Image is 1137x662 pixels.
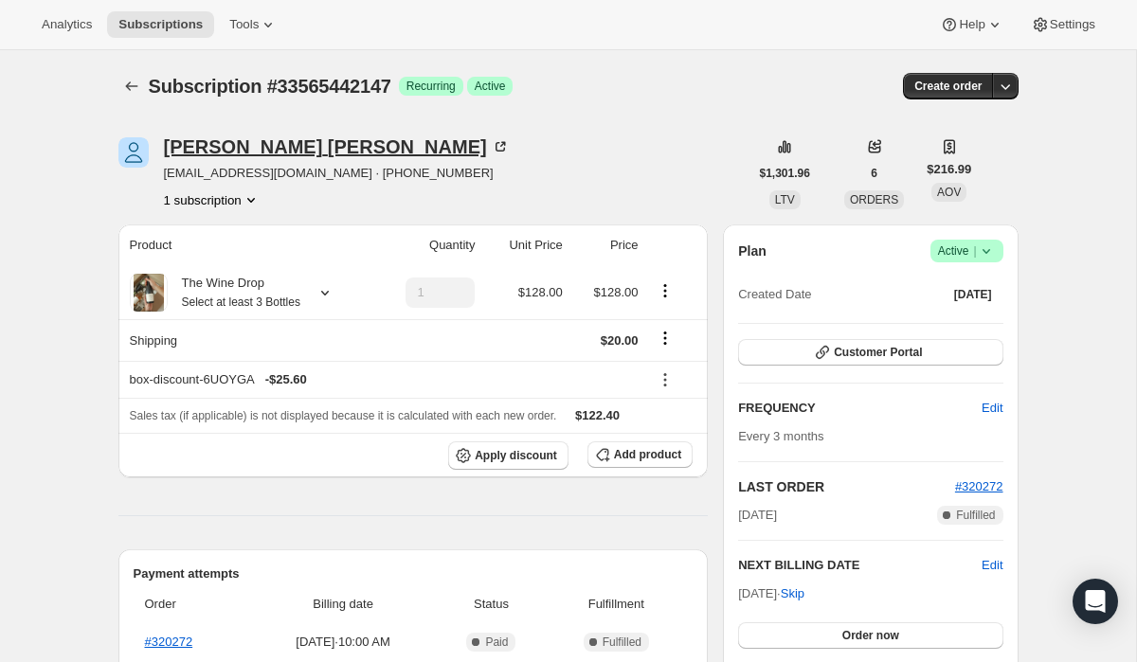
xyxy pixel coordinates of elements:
span: Settings [1050,17,1095,32]
button: Apply discount [448,441,568,470]
span: Add product [614,447,681,462]
span: $20.00 [601,333,639,348]
button: Tools [218,11,289,38]
th: Price [568,224,644,266]
button: Edit [982,556,1002,575]
th: Unit Price [480,224,568,266]
span: Sales tax (if applicable) is not displayed because it is calculated with each new order. [130,409,557,422]
button: #320272 [955,477,1003,496]
span: $216.99 [927,160,971,179]
button: Edit [970,393,1014,423]
th: Product [118,224,372,266]
button: Shipping actions [650,328,680,349]
span: Help [959,17,984,32]
th: Quantity [372,224,481,266]
span: Billing date [255,595,432,614]
h2: NEXT BILLING DATE [738,556,982,575]
span: - $25.60 [265,370,307,389]
span: Tools [229,17,259,32]
div: box-discount-6UOYGA [130,370,639,389]
span: Subscription #33565442147 [149,76,391,97]
span: $122.40 [575,408,620,422]
span: Fulfilled [956,508,995,523]
button: Customer Portal [738,339,1002,366]
span: $128.00 [594,285,639,299]
button: [DATE] [943,281,1003,308]
button: Product actions [164,190,261,209]
span: $128.00 [518,285,563,299]
h2: FREQUENCY [738,399,982,418]
button: Order now [738,622,1002,649]
span: Created Date [738,285,811,304]
button: Help [929,11,1015,38]
span: AOV [937,186,961,199]
th: Shipping [118,319,372,361]
div: [PERSON_NAME] [PERSON_NAME] [164,137,510,156]
span: Subscriptions [118,17,203,32]
span: Dorothy Andrews [118,137,149,168]
button: Settings [1020,11,1107,38]
span: Every 3 months [738,429,823,443]
button: Add product [587,441,693,468]
span: Customer Portal [834,345,922,360]
span: Active [475,79,506,94]
button: Subscriptions [107,11,214,38]
button: $1,301.96 [749,160,821,187]
span: Order now [842,628,899,643]
span: [EMAIL_ADDRESS][DOMAIN_NAME] · [PHONE_NUMBER] [164,164,510,183]
button: Create order [903,73,993,99]
span: Recurring [406,79,456,94]
span: $1,301.96 [760,166,810,181]
span: Status [442,595,539,614]
span: 6 [871,166,877,181]
h2: Payment attempts [134,564,694,583]
span: Fulfilled [603,635,641,650]
span: [DATE] · [738,586,804,600]
div: The Wine Drop [168,274,300,312]
span: Fulfillment [551,595,682,614]
button: Subscriptions [118,73,145,99]
span: Active [938,242,996,260]
span: [DATE] · 10:00 AM [255,633,432,652]
span: Create order [914,79,982,94]
small: Select at least 3 Bottles [182,295,300,309]
span: | [973,243,976,259]
span: Skip [781,584,804,603]
button: Skip [769,579,816,609]
span: Apply discount [475,448,557,463]
h2: LAST ORDER [738,477,955,496]
button: Analytics [30,11,103,38]
button: Product actions [650,280,680,301]
h2: Plan [738,242,767,260]
span: [DATE] [738,506,777,525]
span: Paid [485,635,508,650]
span: Analytics [42,17,92,32]
div: Open Intercom Messenger [1073,579,1118,624]
a: #320272 [955,479,1003,493]
th: Order [134,583,249,625]
a: #320272 [145,635,193,649]
span: [DATE] [954,287,992,302]
button: 6 [859,160,889,187]
span: Edit [982,399,1002,418]
span: ORDERS [850,193,898,206]
span: LTV [775,193,795,206]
